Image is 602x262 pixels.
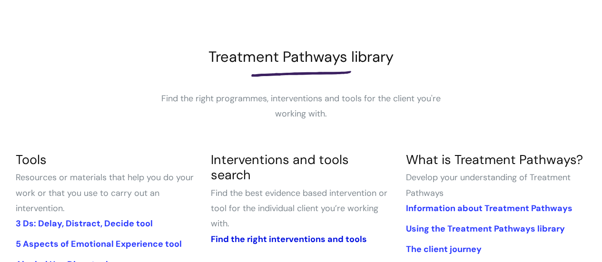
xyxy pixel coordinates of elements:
a: What is Treatment Pathways? [405,151,582,168]
a: The client journey [405,243,481,255]
a: Find the right interventions and tools [210,233,366,245]
span: Develop your understanding of Treatment Pathways [405,172,570,198]
a: Tools [16,151,47,168]
h1: Treatment Pathways library [16,48,587,66]
a: 3 Ds: Delay, Distract, Decide tool [16,218,153,229]
p: Find the right programmes, interventions and tools for the client you're working with. [158,91,444,122]
a: Using the Treatment Pathways library [405,223,564,234]
a: 5 Aspects of Emotional Experience tool [16,238,182,250]
span: Find the best evidence based intervention or tool for the individual client you’re working with. [210,187,387,230]
a: Interventions and tools search [210,151,348,183]
span: Resources or materials that help you do your work or that you use to carry out an intervention. [16,172,194,214]
a: Information about Treatment Pathways [405,203,572,214]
